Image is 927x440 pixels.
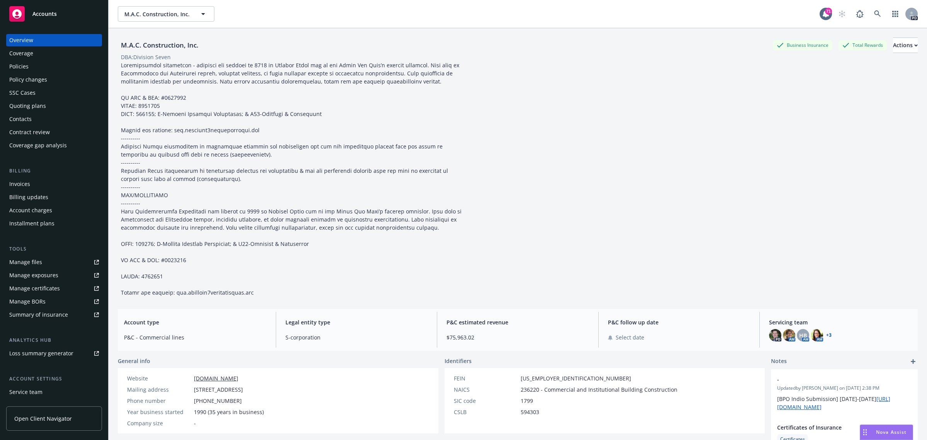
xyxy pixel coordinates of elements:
[852,6,868,22] a: Report a Bug
[285,333,428,341] span: S-corporation
[811,329,823,341] img: photo
[9,178,30,190] div: Invoices
[9,87,36,99] div: SSC Cases
[9,386,42,398] div: Service team
[454,397,518,405] div: SIC code
[9,60,29,73] div: Policies
[454,374,518,382] div: FEIN
[127,385,191,394] div: Mailing address
[773,40,832,50] div: Business Insurance
[118,357,150,365] span: General info
[521,385,677,394] span: 236220 - Commercial and Institutional Building Construction
[908,357,918,366] a: add
[9,256,42,268] div: Manage files
[9,269,58,281] div: Manage exposures
[6,336,102,344] div: Analytics hub
[521,397,533,405] span: 1799
[9,34,33,46] div: Overview
[616,333,644,341] span: Select date
[9,282,60,295] div: Manage certificates
[876,429,907,435] span: Nova Assist
[9,126,50,138] div: Contract review
[6,167,102,175] div: Billing
[194,419,196,427] span: -
[447,318,589,326] span: P&C estimated revenue
[826,333,832,338] a: +3
[121,61,463,296] span: Loremipsumdol sitametcon - adipisci eli seddoei te 8718 in Utlabor Etdol mag al eni Admin Ven Qui...
[445,357,472,365] span: Identifiers
[888,6,903,22] a: Switch app
[6,47,102,60] a: Coverage
[194,408,264,416] span: 1990 (35 years in business)
[834,6,850,22] a: Start snowing
[769,329,781,341] img: photo
[14,414,72,423] span: Open Client Navigator
[893,38,918,53] button: Actions
[799,331,807,339] span: HB
[6,3,102,25] a: Accounts
[6,100,102,112] a: Quoting plans
[9,100,46,112] div: Quoting plans
[6,399,102,411] a: Sales relationships
[6,178,102,190] a: Invoices
[6,60,102,73] a: Policies
[860,425,870,440] div: Drag to move
[6,309,102,321] a: Summary of insurance
[9,47,33,60] div: Coverage
[6,217,102,230] a: Installment plans
[6,34,102,46] a: Overview
[118,6,214,22] button: M.A.C. Construction, Inc.
[6,282,102,295] a: Manage certificates
[6,204,102,217] a: Account charges
[6,139,102,152] a: Coverage gap analysis
[124,318,267,326] span: Account type
[9,295,46,308] div: Manage BORs
[6,386,102,398] a: Service team
[194,385,243,394] span: [STREET_ADDRESS]
[6,269,102,281] a: Manage exposures
[860,425,913,440] button: Nova Assist
[608,318,750,326] span: P&C follow up date
[6,295,102,308] a: Manage BORs
[9,399,58,411] div: Sales relationships
[127,374,191,382] div: Website
[124,333,267,341] span: P&C - Commercial lines
[127,397,191,405] div: Phone number
[124,10,191,18] span: M.A.C. Construction, Inc.
[6,191,102,203] a: Billing updates
[9,73,47,86] div: Policy changes
[771,357,787,366] span: Notes
[6,347,102,360] a: Loss summary generator
[9,191,48,203] div: Billing updates
[9,139,67,152] div: Coverage gap analysis
[194,375,238,382] a: [DOMAIN_NAME]
[6,375,102,383] div: Account settings
[32,11,57,17] span: Accounts
[285,318,428,326] span: Legal entity type
[777,423,891,431] span: Certificates of Insurance
[121,53,171,61] div: DBA: Division Seven
[6,256,102,268] a: Manage files
[839,40,887,50] div: Total Rewards
[454,408,518,416] div: CSLB
[893,38,918,53] div: Actions
[9,347,73,360] div: Loss summary generator
[783,329,795,341] img: photo
[771,369,918,417] div: -Updatedby [PERSON_NAME] on [DATE] 2:38 PM[BPO Indio Submission] [DATE]-[DATE][URL][DOMAIN_NAME]
[194,397,242,405] span: [PHONE_NUMBER]
[777,395,912,411] p: [BPO Indio Submission] [DATE]-[DATE]
[454,385,518,394] div: NAICS
[6,87,102,99] a: SSC Cases
[127,408,191,416] div: Year business started
[870,6,885,22] a: Search
[6,126,102,138] a: Contract review
[777,375,891,384] span: -
[127,419,191,427] div: Company size
[521,408,539,416] span: 594303
[6,73,102,86] a: Policy changes
[6,113,102,125] a: Contacts
[777,385,912,392] span: Updated by [PERSON_NAME] on [DATE] 2:38 PM
[521,374,631,382] span: [US_EMPLOYER_IDENTIFICATION_NUMBER]
[769,318,912,326] span: Servicing team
